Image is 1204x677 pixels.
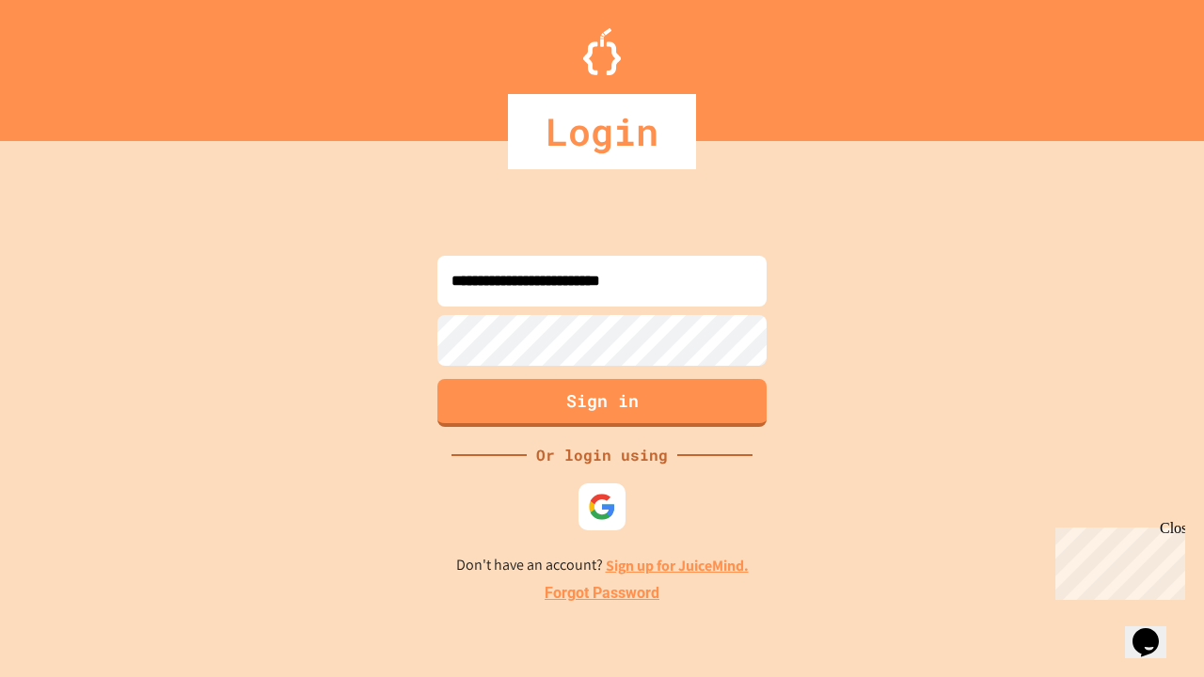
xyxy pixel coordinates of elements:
p: Don't have an account? [456,554,749,577]
div: Login [508,94,696,169]
img: google-icon.svg [588,493,616,521]
iframe: chat widget [1125,602,1185,658]
div: Or login using [527,444,677,466]
button: Sign in [437,379,767,427]
a: Sign up for JuiceMind. [606,556,749,575]
div: Chat with us now!Close [8,8,130,119]
img: Logo.svg [583,28,621,75]
a: Forgot Password [545,582,659,605]
iframe: chat widget [1048,520,1185,600]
